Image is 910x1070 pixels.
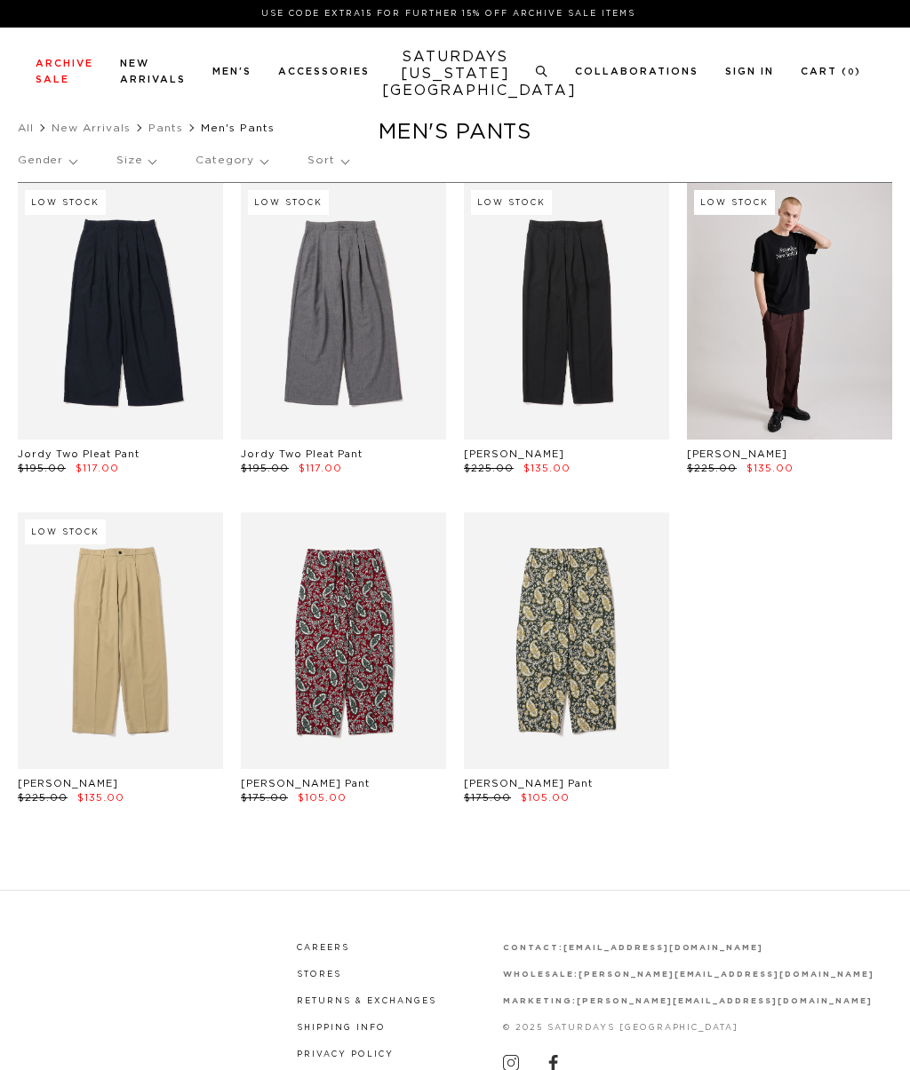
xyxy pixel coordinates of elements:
a: New Arrivals [120,59,186,84]
a: Privacy Policy [297,1050,394,1058]
a: New Arrivals [52,123,131,133]
span: $225.00 [687,464,737,473]
span: $175.00 [464,793,511,803]
div: Low Stock [694,190,775,215]
a: Archive Sale [36,59,93,84]
span: $105.00 [521,793,570,803]
p: Category [196,140,267,181]
span: $117.00 [299,464,342,473]
strong: wholesale: [503,971,579,979]
span: $225.00 [18,793,68,803]
a: Stores [297,971,341,979]
a: Sign In [725,67,774,76]
a: [PERSON_NAME] Pant [241,779,370,789]
a: Jordy Two Pleat Pant [241,449,363,459]
p: Size [116,140,156,181]
a: All [18,123,34,133]
div: Low Stock [25,190,106,215]
a: SATURDAYS[US_STATE][GEOGRAPHIC_DATA] [382,49,529,99]
a: Cart (0) [801,67,861,76]
span: $135.00 [77,793,124,803]
p: Use Code EXTRA15 for Further 15% Off Archive Sale Items [43,7,854,20]
div: Low Stock [25,519,106,544]
strong: marketing: [503,997,577,1005]
a: Accessories [278,67,370,76]
span: $135.00 [523,464,571,473]
a: [PERSON_NAME] [464,449,564,459]
a: Careers [297,944,349,952]
span: $225.00 [464,464,514,473]
a: [EMAIL_ADDRESS][DOMAIN_NAME] [563,944,763,952]
a: [PERSON_NAME][EMAIL_ADDRESS][DOMAIN_NAME] [577,997,873,1005]
span: $195.00 [241,464,289,473]
p: © 2025 Saturdays [GEOGRAPHIC_DATA] [503,1021,874,1034]
a: Shipping Info [297,1024,386,1032]
a: Men's [212,67,251,76]
div: Low Stock [248,190,329,215]
span: $105.00 [298,793,347,803]
span: Men's Pants [201,123,275,133]
div: Low Stock [471,190,552,215]
strong: contact: [503,944,563,952]
span: $135.00 [746,464,794,473]
a: [PERSON_NAME] [18,779,118,789]
a: Collaborations [575,67,698,76]
a: [PERSON_NAME] Pant [464,779,593,789]
span: $117.00 [76,464,119,473]
a: Returns & Exchanges [297,997,436,1005]
small: 0 [848,68,855,76]
a: [PERSON_NAME][EMAIL_ADDRESS][DOMAIN_NAME] [579,971,874,979]
span: $195.00 [18,464,66,473]
span: $175.00 [241,793,288,803]
p: Gender [18,140,76,181]
a: Jordy Two Pleat Pant [18,449,140,459]
p: Sort [307,140,347,181]
a: Pants [148,123,183,133]
a: [PERSON_NAME] [687,449,787,459]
